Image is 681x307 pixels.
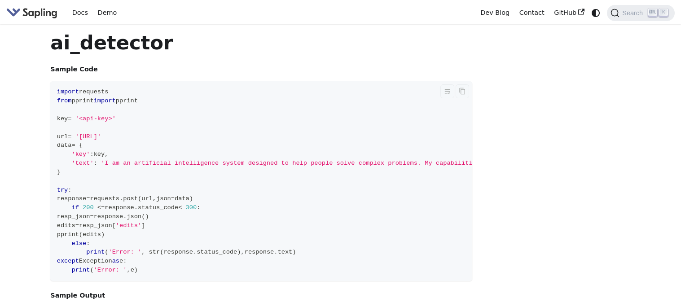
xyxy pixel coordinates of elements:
[292,249,296,255] span: )
[50,291,472,299] h4: Sample Output
[178,204,182,211] span: <
[119,258,123,264] span: e
[71,97,93,104] span: pprint
[86,249,105,255] span: print
[112,222,116,229] span: [
[75,133,101,140] span: '[URL]'
[94,151,105,158] span: key
[71,151,90,158] span: 'key'
[50,31,472,55] h1: ai_detector
[93,6,122,20] a: Demo
[153,195,156,202] span: ,
[475,6,514,20] a: Dev Blog
[57,258,79,264] span: except
[134,267,138,273] span: )
[57,133,68,140] span: url
[68,187,71,193] span: :
[90,267,93,273] span: (
[57,142,72,149] span: data
[237,249,241,255] span: )
[138,195,141,202] span: (
[68,133,71,140] span: =
[86,240,90,247] span: :
[278,249,293,255] span: text
[71,267,90,273] span: print
[79,258,112,264] span: Exception
[274,249,277,255] span: .
[101,231,105,238] span: )
[659,9,668,17] kbd: K
[116,222,141,229] span: 'edits'
[197,204,200,211] span: :
[105,151,108,158] span: ,
[171,195,175,202] span: =
[79,222,112,229] span: resp_json
[71,204,79,211] span: if
[108,249,141,255] span: 'Error: '
[79,142,83,149] span: {
[141,222,145,229] span: ]
[116,97,138,104] span: pprint
[145,213,149,220] span: )
[50,65,472,73] h4: Sample Code
[123,213,127,220] span: .
[119,195,123,202] span: .
[134,204,138,211] span: .
[138,204,178,211] span: status_code
[57,115,68,122] span: key
[79,88,109,95] span: requests
[57,169,61,175] span: }
[197,249,237,255] span: status_code
[127,213,141,220] span: json
[94,97,116,104] span: import
[71,240,86,247] span: else
[127,267,130,273] span: ,
[163,249,193,255] span: response
[123,258,127,264] span: :
[94,160,97,167] span: :
[193,249,197,255] span: .
[456,84,469,98] button: Copy code to clipboard
[67,6,93,20] a: Docs
[123,195,138,202] span: post
[607,5,674,21] button: Search (Ctrl+K)
[75,115,116,122] span: '<api-key>'
[94,267,127,273] span: 'Error: '
[90,213,93,220] span: =
[156,195,171,202] span: json
[79,231,83,238] span: (
[175,195,189,202] span: data
[83,231,101,238] span: edits
[71,160,93,167] span: 'text'
[105,249,108,255] span: (
[160,249,163,255] span: (
[75,222,79,229] span: =
[57,213,90,220] span: resp_json
[6,6,57,19] img: Sapling.ai
[189,195,193,202] span: )
[57,231,79,238] span: pprint
[86,195,90,202] span: =
[83,204,94,211] span: 200
[57,187,68,193] span: try
[619,9,648,17] span: Search
[241,249,245,255] span: ,
[186,204,197,211] span: 300
[514,6,549,20] a: Contact
[6,6,61,19] a: Sapling.ai
[71,142,75,149] span: =
[97,204,105,211] span: <=
[57,222,75,229] span: edits
[141,213,145,220] span: (
[589,6,602,19] button: Switch between dark and light mode (currently system mode)
[440,84,454,98] button: Toggle word wrap
[141,195,153,202] span: url
[57,195,87,202] span: response
[149,249,160,255] span: str
[90,195,119,202] span: requests
[57,97,72,104] span: from
[245,249,274,255] span: response
[105,204,134,211] span: response
[68,115,71,122] span: =
[141,249,145,255] span: ,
